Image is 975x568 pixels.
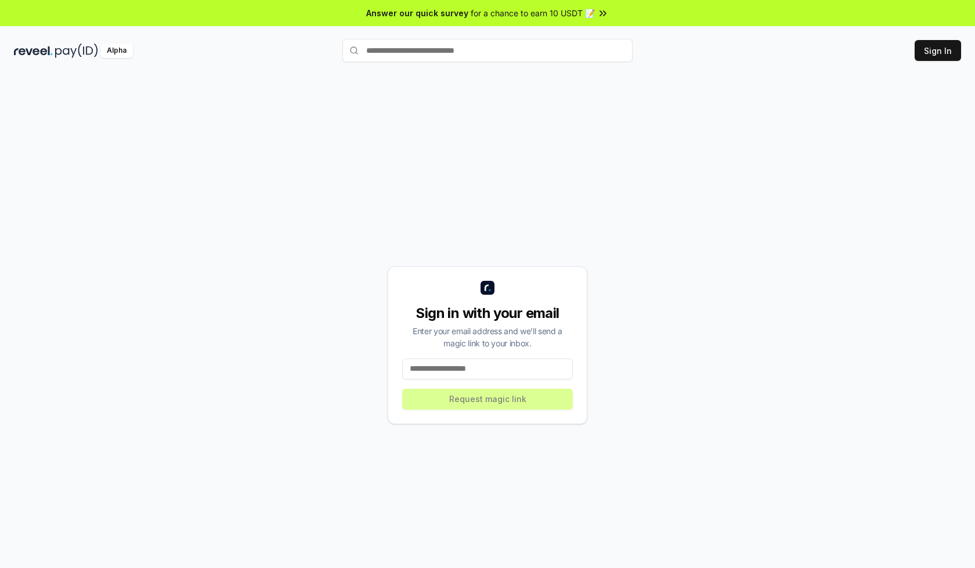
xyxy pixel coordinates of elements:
[471,7,595,19] span: for a chance to earn 10 USDT 📝
[14,44,53,58] img: reveel_dark
[402,325,573,349] div: Enter your email address and we’ll send a magic link to your inbox.
[915,40,961,61] button: Sign In
[100,44,133,58] div: Alpha
[402,304,573,323] div: Sign in with your email
[481,281,494,295] img: logo_small
[55,44,98,58] img: pay_id
[366,7,468,19] span: Answer our quick survey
